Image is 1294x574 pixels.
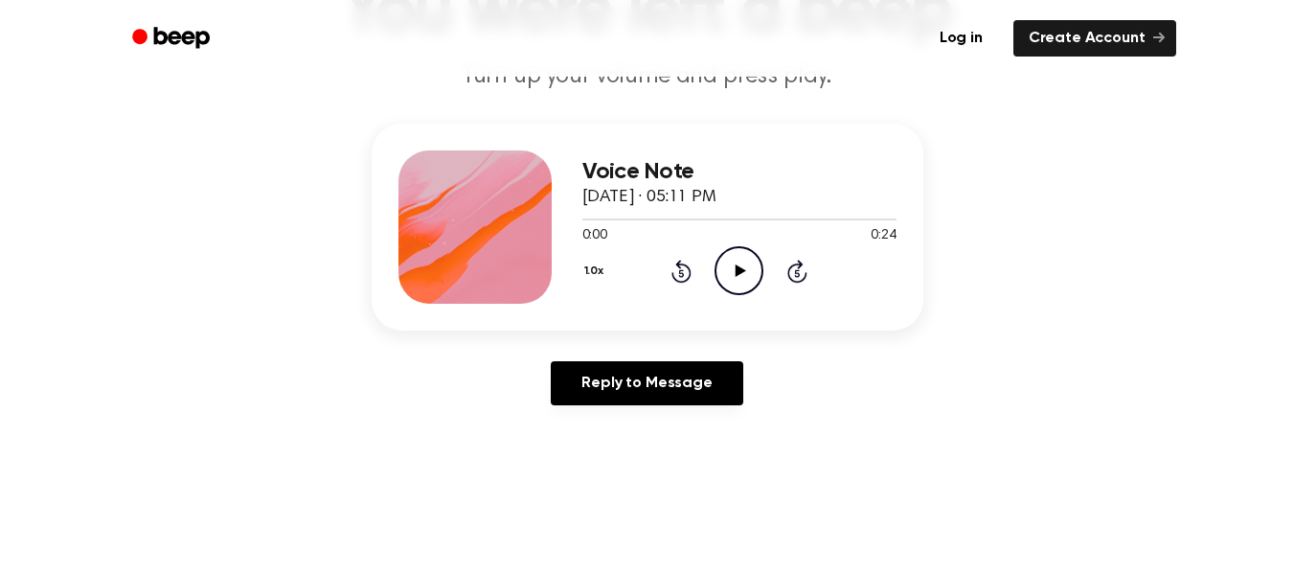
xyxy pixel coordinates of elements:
button: 1.0x [582,255,611,287]
p: Turn up your volume and press play. [280,61,1015,93]
span: 0:24 [871,226,896,246]
a: Reply to Message [551,361,742,405]
span: 0:00 [582,226,607,246]
a: Log in [920,16,1002,60]
a: Beep [119,20,227,57]
h3: Voice Note [582,159,897,185]
span: [DATE] · 05:11 PM [582,189,716,206]
a: Create Account [1013,20,1176,57]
